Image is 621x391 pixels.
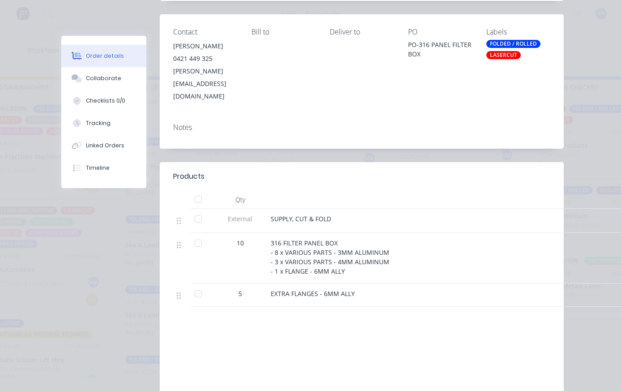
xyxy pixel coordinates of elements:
[173,123,550,132] div: Notes
[173,28,237,36] div: Contact
[271,289,355,298] span: EXTRA FLANGES - 6MM ALLY
[86,74,121,82] div: Collaborate
[86,97,125,105] div: Checklists 0/0
[86,119,111,127] div: Tracking
[486,51,521,59] div: LASERCUT
[251,28,315,36] div: Bill to
[173,52,237,65] div: 0421 449 325
[173,171,204,182] div: Products
[330,28,394,36] div: Deliver to
[213,191,267,209] div: Qty
[408,40,472,59] div: PO-316 PANEL FILTER BOX
[173,65,237,103] div: [PERSON_NAME][EMAIL_ADDRESS][DOMAIN_NAME]
[61,45,146,67] button: Order details
[237,238,244,248] span: 10
[486,40,540,48] div: FOLDED / ROLLED
[61,67,146,90] button: Collaborate
[408,28,472,36] div: PO
[61,134,146,157] button: Linked Orders
[271,239,389,275] span: 316 FILTER PANEL BOX - 8 x VARIOUS PARTS - 3MM ALUMINUM - 3 x VARIOUS PARTS - 4MM ALUMINUM - 1 x ...
[61,90,146,112] button: Checklists 0/0
[238,289,242,298] span: 5
[61,157,146,179] button: Timeline
[271,215,331,223] span: SUPPLY, CUT & FOLD
[86,142,124,150] div: Linked Orders
[217,214,264,223] span: External
[173,40,237,52] div: [PERSON_NAME]
[61,112,146,134] button: Tracking
[86,164,110,172] div: Timeline
[486,28,550,36] div: Labels
[86,52,124,60] div: Order details
[173,40,237,103] div: [PERSON_NAME]0421 449 325[PERSON_NAME][EMAIL_ADDRESS][DOMAIN_NAME]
